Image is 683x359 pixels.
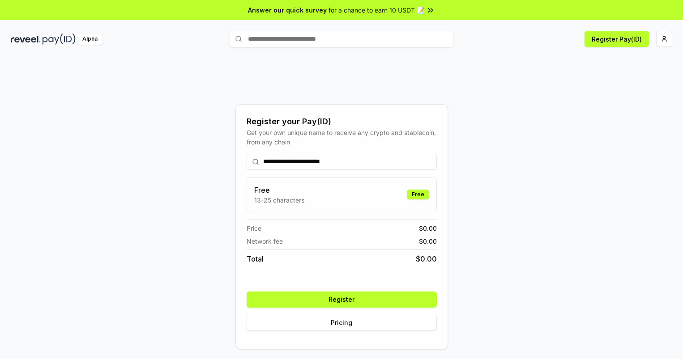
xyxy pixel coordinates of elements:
[247,128,437,147] div: Get your own unique name to receive any crypto and stablecoin, from any chain
[247,115,437,128] div: Register your Pay(ID)
[407,190,429,199] div: Free
[329,5,424,15] span: for a chance to earn 10 USDT 📝
[247,253,264,264] span: Total
[254,185,304,195] h3: Free
[77,34,102,45] div: Alpha
[419,224,437,233] span: $ 0.00
[247,315,437,331] button: Pricing
[585,31,649,47] button: Register Pay(ID)
[254,195,304,205] p: 13-25 characters
[416,253,437,264] span: $ 0.00
[247,291,437,308] button: Register
[247,224,261,233] span: Price
[43,34,76,45] img: pay_id
[248,5,327,15] span: Answer our quick survey
[11,34,41,45] img: reveel_dark
[419,237,437,246] span: $ 0.00
[247,237,283,246] span: Network fee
